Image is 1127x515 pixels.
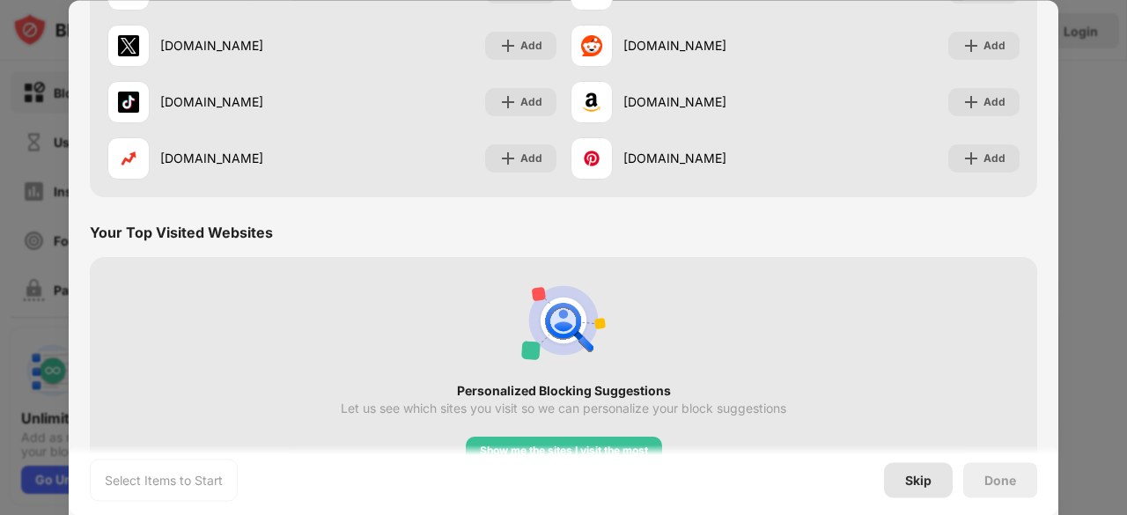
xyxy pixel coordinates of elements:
[160,93,332,112] div: [DOMAIN_NAME]
[983,150,1005,167] div: Add
[520,93,542,111] div: Add
[623,93,795,112] div: [DOMAIN_NAME]
[118,35,139,56] img: favicons
[160,150,332,168] div: [DOMAIN_NAME]
[984,473,1016,487] div: Done
[581,92,602,113] img: favicons
[581,148,602,169] img: favicons
[105,471,223,489] div: Select Items to Start
[623,150,795,168] div: [DOMAIN_NAME]
[160,37,332,55] div: [DOMAIN_NAME]
[520,150,542,167] div: Add
[905,473,932,487] div: Skip
[581,35,602,56] img: favicons
[341,401,786,416] div: Let us see which sites you visit so we can personalize your block suggestions
[480,442,648,460] div: Show me the sites I visit the most
[118,148,139,169] img: favicons
[983,93,1005,111] div: Add
[623,37,795,55] div: [DOMAIN_NAME]
[520,37,542,55] div: Add
[122,384,1005,398] div: Personalized Blocking Suggestions
[521,278,606,363] img: personal-suggestions.svg
[90,224,273,241] div: Your Top Visited Websites
[983,37,1005,55] div: Add
[118,92,139,113] img: favicons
